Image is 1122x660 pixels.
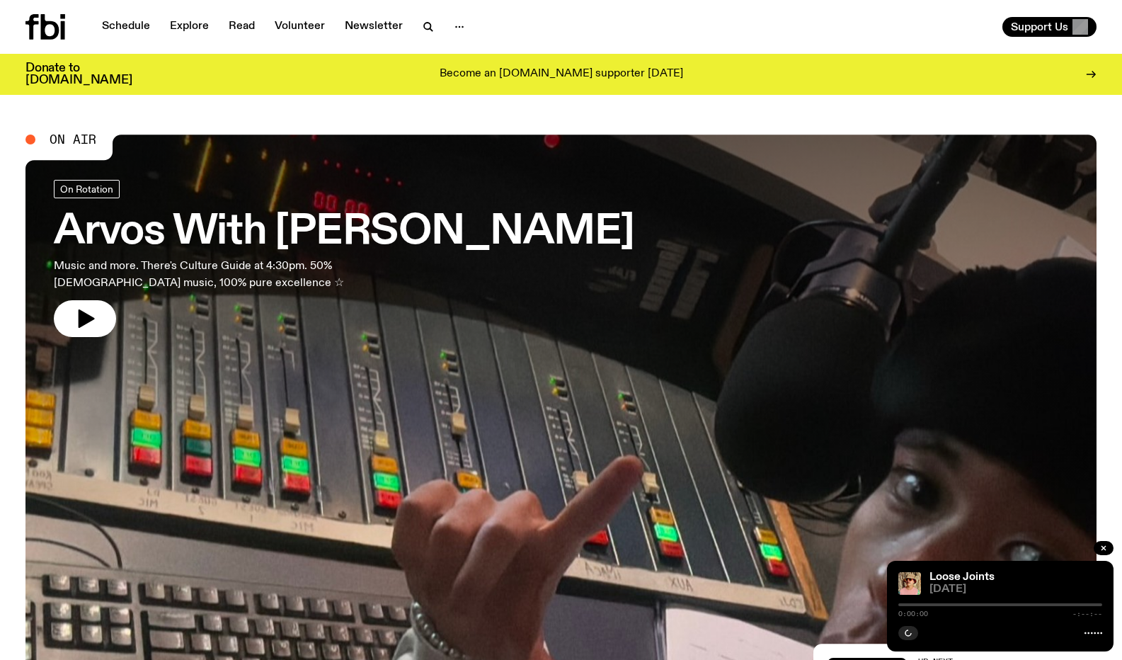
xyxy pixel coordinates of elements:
[161,17,217,37] a: Explore
[929,584,1102,595] span: [DATE]
[93,17,159,37] a: Schedule
[60,184,113,195] span: On Rotation
[336,17,411,37] a: Newsletter
[1072,610,1102,618] span: -:--:--
[898,610,928,618] span: 0:00:00
[220,17,263,37] a: Read
[54,258,416,292] p: Music and more. There's Culture Guide at 4:30pm. 50% [DEMOGRAPHIC_DATA] music, 100% pure excellen...
[25,62,132,86] h3: Donate to [DOMAIN_NAME]
[1002,17,1097,37] button: Support Us
[266,17,333,37] a: Volunteer
[54,180,634,337] a: Arvos With [PERSON_NAME]Music and more. There's Culture Guide at 4:30pm. 50% [DEMOGRAPHIC_DATA] m...
[440,68,683,81] p: Become an [DOMAIN_NAME] supporter [DATE]
[54,180,120,198] a: On Rotation
[54,212,634,252] h3: Arvos With [PERSON_NAME]
[929,571,995,583] a: Loose Joints
[898,572,921,595] img: Tyson stands in front of a paperbark tree wearing orange sunglasses, a suede bucket hat and a pin...
[50,133,96,146] span: On Air
[1011,21,1068,33] span: Support Us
